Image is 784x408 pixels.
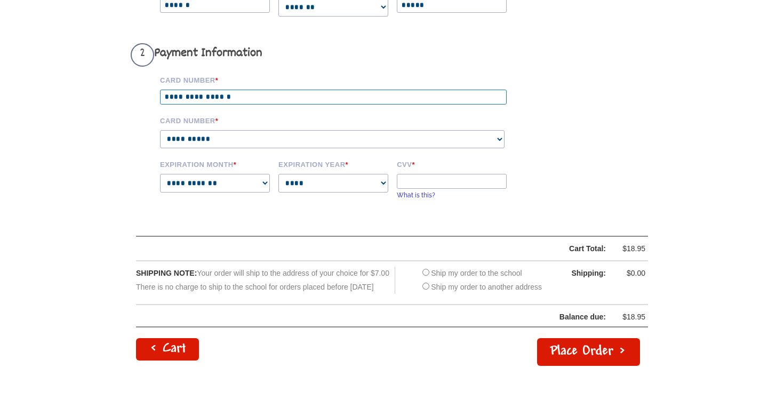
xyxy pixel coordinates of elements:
[397,159,508,169] label: CVV
[613,267,645,280] div: $0.00
[137,310,606,324] div: Balance due:
[537,338,640,366] button: Place Order >
[553,267,606,280] div: Shipping:
[136,269,197,277] span: SHIPPING NOTE:
[420,267,542,293] div: Ship my order to the school Ship my order to another address
[160,75,523,84] label: Card Number
[160,159,271,169] label: Expiration Month
[278,159,389,169] label: Expiration Year
[136,338,199,361] a: < Cart
[613,310,645,324] div: $18.95
[163,242,606,255] div: Cart Total:
[131,43,154,67] span: 2
[613,242,645,255] div: $18.95
[397,191,435,199] a: What is this?
[136,267,395,293] div: Your order will ship to the address of your choice for $7.00 There is no charge to ship to the sc...
[160,115,523,125] label: Card Number
[131,43,523,67] h3: Payment Information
